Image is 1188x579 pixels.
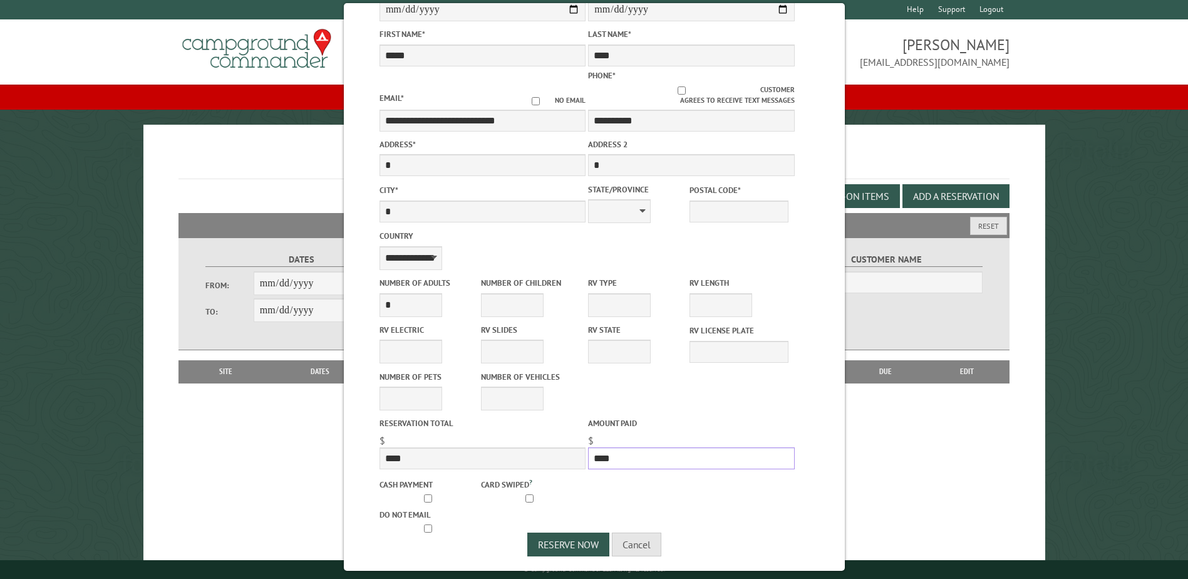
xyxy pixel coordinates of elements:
label: RV Slides [480,324,579,336]
label: RV State [588,324,687,336]
label: Postal Code [690,184,788,196]
label: From: [205,279,253,291]
label: RV Electric [379,324,478,336]
span: $ [379,434,385,447]
label: Customer Name [791,253,982,267]
span: $ [588,434,594,447]
th: Edit [925,360,1010,383]
a: ? [529,477,532,486]
input: Customer agrees to receive text messages [603,86,760,95]
h1: Reservations [178,145,1009,179]
label: Number of Pets [379,371,478,383]
label: Address [379,138,585,150]
button: Reserve Now [527,533,609,556]
label: RV Type [588,277,687,289]
h2: Filters [178,213,1009,237]
label: Country [379,230,585,242]
label: Do not email [379,509,478,521]
input: No email [517,97,555,105]
th: Due [846,360,925,383]
button: Cancel [612,533,661,556]
label: To: [205,306,253,318]
label: Number of Children [480,277,579,289]
label: Cash payment [379,479,478,491]
label: Address 2 [588,138,794,150]
label: RV License Plate [690,325,788,336]
th: Dates [267,360,374,383]
label: Phone [588,70,616,81]
small: © Campground Commander LLC. All rights reserved. [524,565,665,573]
label: City [379,184,585,196]
label: Dates [205,253,396,267]
img: Campground Commander [178,24,335,73]
label: No email [517,95,586,106]
label: Amount paid [588,417,794,429]
label: RV Length [690,277,788,289]
label: Customer agrees to receive text messages [588,85,794,106]
button: Reset [970,217,1007,235]
label: Number of Vehicles [480,371,579,383]
label: State/Province [588,184,687,196]
label: Last Name [588,28,794,40]
label: First Name [379,28,585,40]
label: Card swiped [480,477,579,491]
button: Add a Reservation [902,184,1010,208]
label: Number of Adults [379,277,478,289]
label: Email [379,93,403,103]
label: Reservation Total [379,417,585,429]
button: Edit Add-on Items [792,184,900,208]
th: Site [185,360,266,383]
